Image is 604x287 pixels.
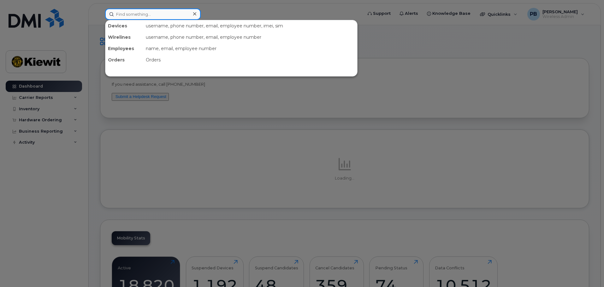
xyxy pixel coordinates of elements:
[143,43,357,54] div: name, email, employee number
[143,32,357,43] div: username, phone number, email, employee number
[143,20,357,32] div: username, phone number, email, employee number, imei, sim
[105,32,143,43] div: Wirelines
[577,260,599,282] iframe: Messenger Launcher
[143,54,357,66] div: Orders
[105,20,143,32] div: Devices
[105,43,143,54] div: Employees
[105,54,143,66] div: Orders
